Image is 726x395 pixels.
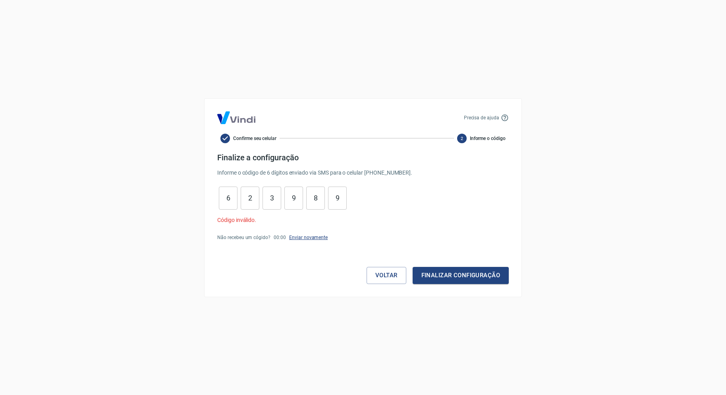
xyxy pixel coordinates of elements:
p: Não recebeu um cógido? [217,234,270,241]
a: Enviar novamente [289,235,328,240]
p: Precisa de ajuda [464,114,499,121]
p: Código inválido. [217,216,509,224]
h4: Finalize a configuração [217,153,509,162]
span: Confirme seu celular [233,135,276,142]
p: 00 : 00 [274,234,286,241]
p: Informe o código de 6 dígitos enviado via SMS para o celular [PHONE_NUMBER] . [217,169,509,177]
img: Logo Vind [217,111,255,124]
span: Informe o código [470,135,506,142]
button: Voltar [367,267,406,284]
button: Finalizar configuração [413,267,509,284]
text: 2 [461,136,463,141]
